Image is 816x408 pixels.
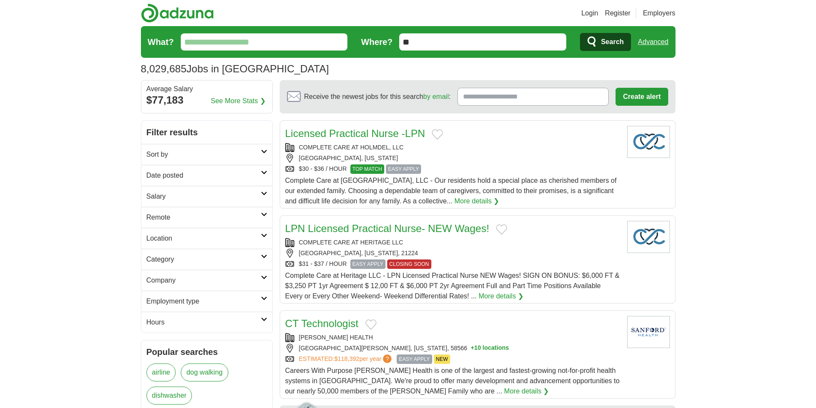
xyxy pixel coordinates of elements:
[146,86,267,92] div: Average Salary
[454,196,499,206] a: More details ❯
[141,121,272,144] h2: Filter results
[334,355,359,362] span: $118,392
[146,275,261,286] h2: Company
[627,221,670,253] img: Company logo
[605,8,631,18] a: Register
[285,367,620,395] span: Careers With Purpose [PERSON_NAME] Health is one of the largest and fastest-growing not-for-profi...
[141,270,272,291] a: Company
[141,249,272,270] a: Category
[285,238,620,247] div: COMPLETE CARE AT HERITAGE LLC
[141,61,187,77] span: 8,029,685
[285,154,620,163] div: [GEOGRAPHIC_DATA], [US_STATE]
[638,33,668,51] a: Advanced
[350,164,384,174] span: TOP MATCH
[580,33,631,51] button: Search
[146,191,261,202] h2: Salary
[383,354,392,363] span: ?
[285,318,359,329] a: CT Technologist
[141,144,272,165] a: Sort by
[146,317,261,328] h2: Hours
[581,8,598,18] a: Login
[141,312,272,333] a: Hours
[146,92,267,108] div: $77,183
[471,344,509,353] button: +10 locations
[146,212,261,223] h2: Remote
[285,259,620,269] div: $31 - $37 / HOUR
[285,344,620,353] div: [GEOGRAPHIC_DATA][PERSON_NAME], [US_STATE], 58566
[299,334,373,341] a: [PERSON_NAME] HEALTH
[478,291,523,301] a: More details ❯
[146,345,267,358] h2: Popular searches
[141,228,272,249] a: Location
[601,33,624,51] span: Search
[471,344,474,353] span: +
[141,291,272,312] a: Employment type
[386,164,421,174] span: EASY APPLY
[146,296,261,307] h2: Employment type
[285,223,490,234] a: LPN Licensed Practical Nurse- NEW Wages!
[627,126,670,158] img: Company logo
[350,259,386,269] span: EASY APPLY
[397,354,432,364] span: EASY APPLY
[146,254,261,265] h2: Category
[432,129,443,140] button: Add to favorite jobs
[627,316,670,348] img: Sanford Health logo
[496,224,507,235] button: Add to favorite jobs
[365,319,377,330] button: Add to favorite jobs
[146,387,192,405] a: dishwasher
[361,36,392,48] label: Where?
[504,386,549,396] a: More details ❯
[285,164,620,174] div: $30 - $36 / HOUR
[616,88,668,106] button: Create alert
[299,354,394,364] a: ESTIMATED:$118,392per year?
[181,363,228,381] a: dog walking
[146,170,261,181] h2: Date posted
[211,96,266,106] a: See More Stats ❯
[387,259,431,269] span: CLOSING SOON
[146,149,261,160] h2: Sort by
[141,165,272,186] a: Date posted
[643,8,676,18] a: Employers
[285,249,620,258] div: [GEOGRAPHIC_DATA], [US_STATE], 21224
[148,36,174,48] label: What?
[141,186,272,207] a: Salary
[304,92,451,102] span: Receive the newest jobs for this search :
[285,272,620,300] span: Complete Care at Heritage LLC - LPN Licensed Practical Nurse NEW Wages! SIGN ON BONUS: $6,000 FT ...
[146,233,261,244] h2: Location
[141,3,214,23] img: Adzuna logo
[141,63,329,74] h1: Jobs in [GEOGRAPHIC_DATA]
[423,93,449,100] a: by email
[434,354,450,364] span: NEW
[285,128,425,139] a: Licensed Practical Nurse -LPN
[285,143,620,152] div: COMPLETE CARE AT HOLMDEL, LLC
[146,363,176,381] a: airline
[141,207,272,228] a: Remote
[285,177,617,205] span: Complete Care at [GEOGRAPHIC_DATA], LLC - Our residents hold a special place as cherished members...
